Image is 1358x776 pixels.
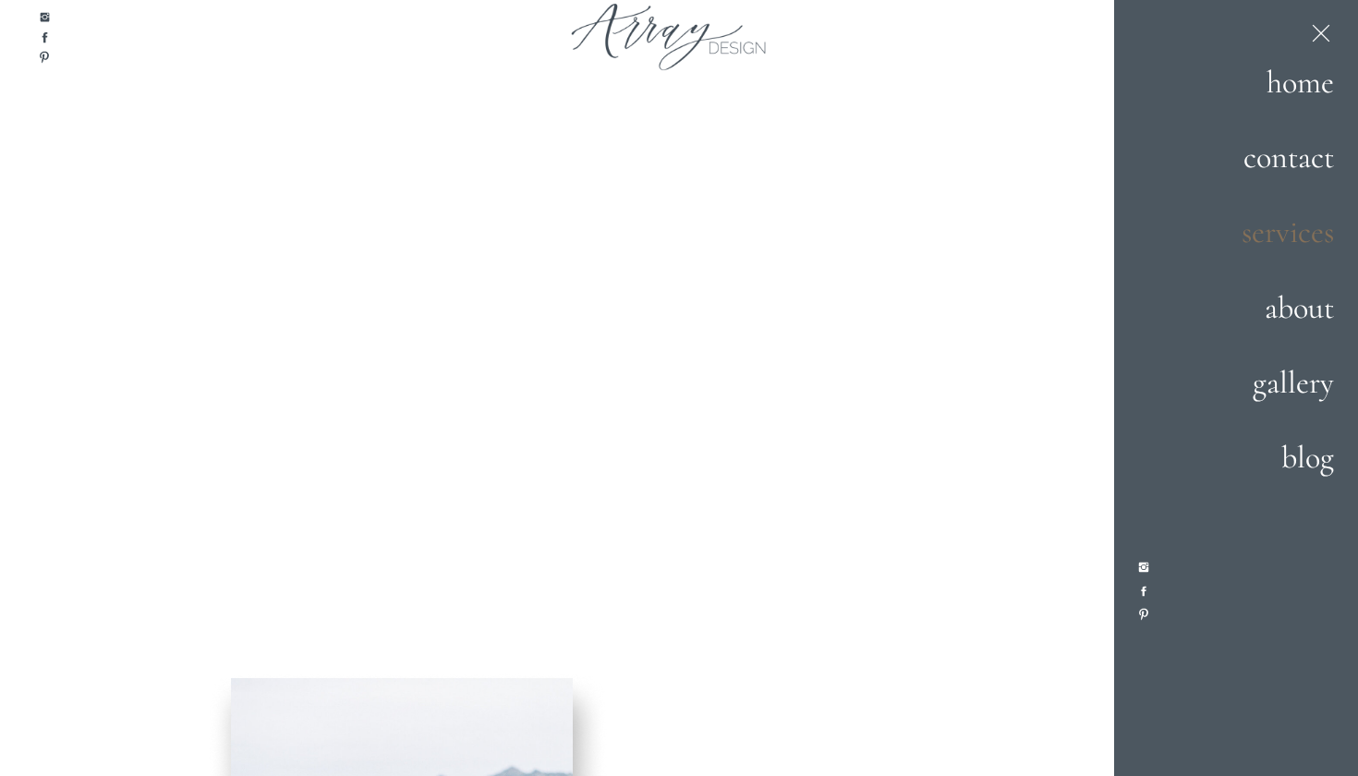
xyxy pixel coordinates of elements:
a: contact [1205,134,1334,184]
a: home [1205,59,1334,109]
a: Get started [1075,745,1244,765]
i: Joyfully [932,544,1096,611]
button: Subscribe [506,55,622,98]
a: services [1205,209,1334,259]
h1: Floral Designs For The In Love [649,478,1258,626]
a: blog [1122,434,1334,484]
a: about [1190,285,1334,334]
span: Subscribe [526,71,602,82]
i: Unique [797,478,955,544]
a: gallery [1207,359,1334,409]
